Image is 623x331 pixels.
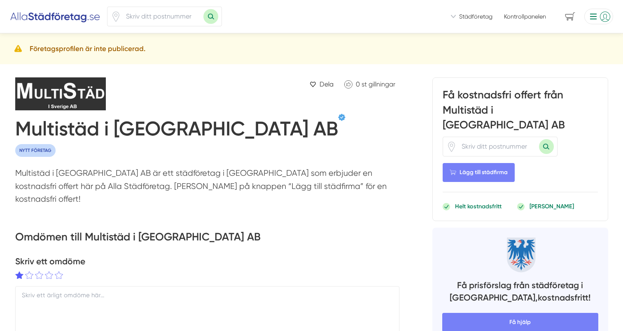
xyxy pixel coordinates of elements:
[559,9,581,24] span: navigation-cart
[111,12,121,22] svg: Pin / Karta
[111,12,121,22] span: Klicka för att använda din position.
[35,271,43,279] img: regular
[15,77,106,110] img: Logotyp Multistäd i Sverige AB
[45,271,53,279] img: good
[25,271,33,279] img: poor
[10,10,100,23] img: Alla Städföretag
[55,271,63,279] img: gorgeous
[442,279,598,306] h4: Få prisförslag från städföretag i [GEOGRAPHIC_DATA], kostnadsfritt!
[539,139,554,154] button: Sök med postnummer
[504,12,546,21] a: Kontrollpanelen
[15,167,399,210] p: Multistäd i [GEOGRAPHIC_DATA] AB är ett städföretag i [GEOGRAPHIC_DATA] som erbjuder en kostnadsf...
[530,202,574,210] p: [PERSON_NAME]
[15,230,261,249] h3: Omdömen till Multistäd i [GEOGRAPHIC_DATA] AB
[15,271,23,279] img: bad
[15,144,56,157] span: Multistäd i Sverige AB är ett nytt Städföretag på Alla Städföretag
[340,77,399,91] a: Klicka för att gilla Multistäd i Sverige AB
[30,43,145,54] h5: Företagsprofilen är inte publicerad.
[459,12,492,21] span: Städföretag
[203,9,218,24] button: Sök med postnummer
[457,137,539,156] input: Skriv ditt postnummer
[15,255,399,270] h4: Skriv ett omdöme
[338,114,345,121] span: Verifierat av Christian Holböll
[356,80,360,88] span: 0
[455,202,502,210] p: Helt kostnadsfritt
[362,80,395,88] span: st gillningar
[446,142,457,152] svg: Pin / Karta
[15,117,338,144] h1: Multistäd i [GEOGRAPHIC_DATA] AB
[306,77,337,91] a: Dela
[15,144,56,157] span: NYTT FÖRETAG
[320,79,334,89] span: Dela
[443,88,598,137] h3: Få kostnadsfri offert från Multistäd i [GEOGRAPHIC_DATA] AB
[121,7,203,26] input: Skriv ditt postnummer
[446,142,457,152] span: Klicka för att använda din position.
[443,163,515,182] : Lägg till städfirma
